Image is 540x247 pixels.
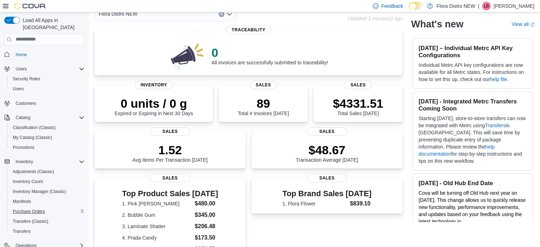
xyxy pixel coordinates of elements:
[10,85,84,93] span: Users
[13,157,36,166] button: Inventory
[283,200,347,207] dt: 1. Flora Flower
[10,217,84,226] span: Transfers (Classic)
[13,76,40,82] span: Security Roles
[419,179,527,187] h3: [DATE] - Old Hub End Date
[10,167,84,176] span: Adjustments (Classic)
[16,66,27,72] span: Users
[13,229,31,234] span: Transfers
[226,26,271,34] span: Traceability
[13,157,84,166] span: Inventory
[7,187,87,197] button: Inventory Manager (Classic)
[10,187,84,196] span: Inventory Manager (Classic)
[10,133,84,142] span: My Catalog (Classic)
[122,189,218,198] h3: Top Product Sales [DATE]
[419,61,527,83] p: Individual Metrc API key configurations are now available for all Metrc states. For instructions ...
[150,127,190,136] span: Sales
[10,227,33,236] a: Transfers
[1,113,87,123] button: Catalog
[1,64,87,74] button: Users
[13,189,66,194] span: Inventory Manager (Classic)
[13,50,30,59] a: Home
[10,143,84,152] span: Promotions
[493,2,534,10] p: [PERSON_NAME]
[99,10,137,18] span: Flora Distro NEW
[135,81,173,89] span: Inventory
[7,133,87,143] button: My Catalog (Classic)
[10,85,27,93] a: Users
[411,18,463,30] h2: What's new
[350,199,372,208] dd: $839.10
[10,207,84,216] span: Purchase Orders
[13,65,29,73] button: Users
[1,98,87,108] button: Customers
[13,50,84,59] span: Home
[10,207,48,216] a: Purchase Orders
[10,197,84,206] span: Manifests
[478,2,479,10] p: |
[16,101,36,106] span: Customers
[7,167,87,177] button: Adjustments (Classic)
[13,86,24,92] span: Users
[296,143,358,157] p: $48.67
[1,49,87,60] button: Home
[7,216,87,226] button: Transfers (Classic)
[195,199,218,208] dd: $480.00
[333,96,383,116] div: Total Sales [DATE]
[13,219,48,224] span: Transfers (Classic)
[419,44,527,59] h3: [DATE] – Individual Metrc API Key Configurations
[10,123,84,132] span: Classification (Classic)
[10,143,37,152] a: Promotions
[333,96,383,111] p: $4331.51
[490,76,507,82] a: help file
[7,84,87,94] button: Users
[409,2,424,10] input: Dark Mode
[13,209,45,214] span: Purchase Orders
[7,206,87,216] button: Purchase Orders
[122,200,192,207] dt: 1. Pink [PERSON_NAME]
[195,233,218,242] dd: $173.50
[512,21,534,27] a: View allExternal link
[13,199,31,204] span: Manifests
[348,16,403,21] p: Updated 1 minute(s) ago
[419,144,495,157] a: help documentation
[10,177,84,186] span: Inventory Count
[484,2,489,10] span: LB
[10,75,43,83] a: Security Roles
[7,197,87,206] button: Manifests
[307,127,347,136] span: Sales
[115,96,193,111] p: 0 units / 0 g
[219,11,224,17] button: Clear input
[10,133,55,142] a: My Catalog (Classic)
[238,96,289,116] div: Total # Invoices [DATE]
[132,143,208,157] p: 1.52
[16,52,27,58] span: Home
[10,217,51,226] a: Transfers (Classic)
[7,143,87,152] button: Promotions
[16,115,30,120] span: Catalog
[115,96,193,116] div: Expired or Expiring in Next 30 Days
[20,17,84,31] span: Load All Apps in [GEOGRAPHIC_DATA]
[10,177,46,186] a: Inventory Count
[7,177,87,187] button: Inventory Count
[482,2,491,10] div: Lisa Barnes
[296,143,358,163] div: Transaction Average [DATE]
[10,227,84,236] span: Transfers
[195,211,218,219] dd: $345.00
[13,125,56,130] span: Classification (Classic)
[307,174,347,182] span: Sales
[122,211,192,219] dt: 2. Bubble Gum
[150,174,190,182] span: Sales
[10,75,84,83] span: Security Roles
[436,2,475,10] p: Flora Distro NEW
[16,159,33,165] span: Inventory
[13,113,33,122] button: Catalog
[195,222,218,231] dd: $206.48
[14,2,46,10] img: Cova
[13,145,34,150] span: Promotions
[13,169,54,174] span: Adjustments (Classic)
[212,45,328,65] div: All invoices are successfully submitted to traceability!
[13,135,52,140] span: My Catalog (Classic)
[530,22,534,27] svg: External link
[7,226,87,236] button: Transfers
